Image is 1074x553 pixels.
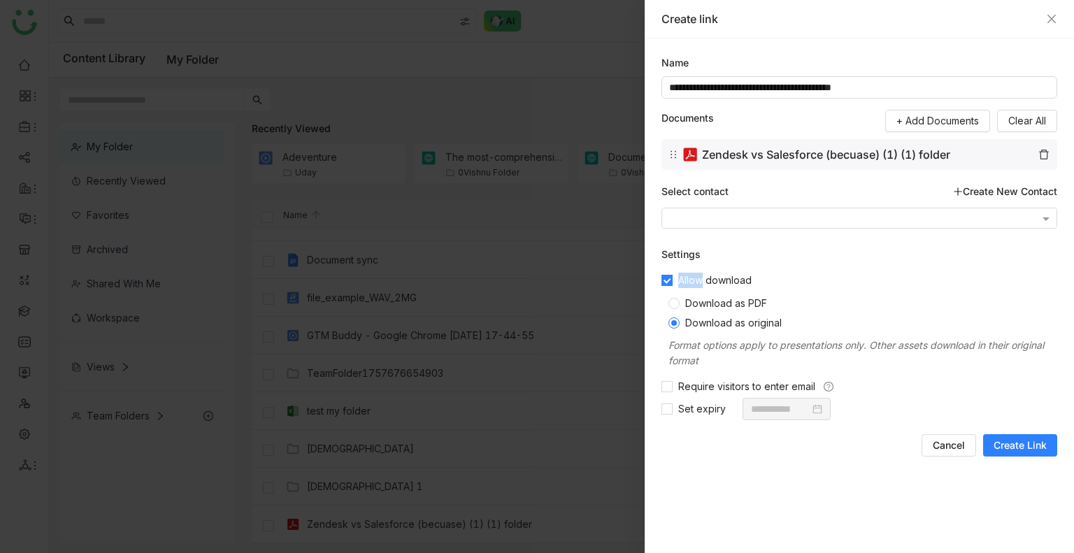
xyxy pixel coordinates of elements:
[994,438,1047,452] span: Create Link
[983,434,1057,457] button: Create Link
[1008,113,1046,129] span: Clear All
[661,110,714,126] label: Documents
[680,317,787,329] span: Download as original
[682,146,699,163] img: pdf.svg
[661,184,729,199] div: Select contact
[997,110,1057,132] button: Clear All
[933,438,965,452] span: Cancel
[673,273,757,288] span: Allow download
[953,184,1057,199] a: Create New Contact
[668,338,1057,368] div: Format options apply to presentations only. Other assets download in their original format
[702,149,1034,160] span: Zendesk vs Salesforce (becuase) (1) (1) folder
[922,434,976,457] button: Cancel
[661,55,689,71] label: Name
[661,11,1039,27] div: Create link
[885,110,990,132] button: + Add Documents
[673,401,731,417] span: Set expiry
[1046,13,1057,24] button: Close
[673,379,821,394] span: Require visitors to enter email
[661,247,701,262] div: Settings
[1038,148,1050,161] img: delete.svg
[896,113,979,129] span: + Add Documents
[680,297,773,309] span: Download as PDF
